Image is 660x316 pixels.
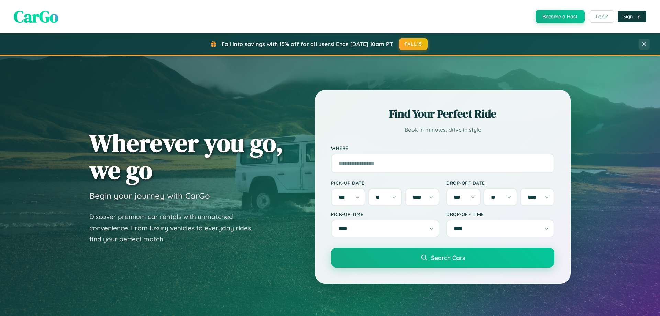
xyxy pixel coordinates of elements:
button: Login [590,10,614,23]
h2: Find Your Perfect Ride [331,106,554,121]
p: Discover premium car rentals with unmatched convenience. From luxury vehicles to everyday rides, ... [89,211,261,245]
button: Search Cars [331,248,554,268]
span: Fall into savings with 15% off for all users! Ends [DATE] 10am PT. [222,41,394,47]
button: FALL15 [399,38,428,50]
label: Drop-off Time [446,211,554,217]
h1: Wherever you go, we go [89,129,283,184]
button: Sign Up [618,11,646,22]
h3: Begin your journey with CarGo [89,190,210,201]
button: Become a Host [536,10,585,23]
label: Drop-off Date [446,180,554,186]
label: Where [331,145,554,151]
label: Pick-up Date [331,180,439,186]
span: CarGo [14,5,58,28]
span: Search Cars [431,254,465,261]
p: Book in minutes, drive in style [331,125,554,135]
label: Pick-up Time [331,211,439,217]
